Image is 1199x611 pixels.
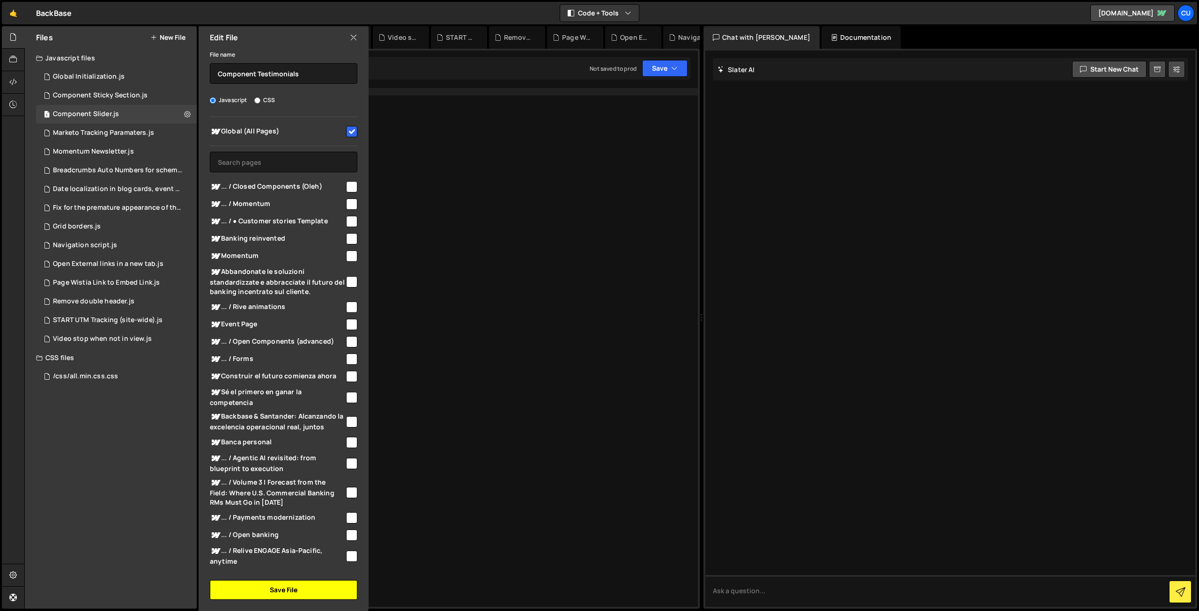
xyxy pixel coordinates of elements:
h2: Slater AI [718,65,755,74]
div: Component Slider.js [53,110,119,118]
div: Page Wistia Link to Embed Link.js [562,33,592,42]
span: ... / ● Customer stories Template [210,216,345,227]
div: Video stop when not in view.js [388,33,418,42]
span: Global (All Pages) [210,126,345,137]
div: Grid borders.js [53,222,101,231]
span: 1 [44,111,50,119]
div: 16770/48121.js [36,330,197,348]
span: Sé el primero en ganar la competencia [210,387,345,407]
div: Documentation [822,26,901,49]
div: Page Wistia Link to Embed Link.js [53,279,160,287]
div: Open External links in a new tab.js [53,260,163,268]
div: START UTM Tracking (site-wide).js [53,316,163,324]
span: ... / Relive ENGAGE Asia-Pacific, anytime [210,545,345,566]
input: Name [210,63,357,84]
a: [DOMAIN_NAME] [1090,5,1175,22]
span: Backbase & Santander: Alcanzando la excelencia operacional real, juntos [210,411,345,432]
div: 16770/48076.js [36,217,197,236]
div: /css/all.min.css.css [53,372,118,381]
div: Remove double header.js [504,33,534,42]
input: Search pages [210,152,357,172]
h2: Edit File [210,32,238,43]
div: Navigation script.js [678,33,708,42]
div: 16770/48115.js [36,273,197,292]
span: Construir el futuro comienza ahora [210,371,345,382]
span: Banca personal [210,437,345,448]
label: CSS [254,96,275,105]
div: Marketo Tracking Paramaters.js [53,129,154,137]
div: Fix for the premature appearance of the filter tag.js [53,204,182,212]
div: Date localization in blog cards, event cards, etc.js [53,185,182,193]
span: ... / Rive animations [210,302,345,313]
span: ... / Open Components (advanced) [210,336,345,347]
span: ... / Momentum [210,199,345,210]
button: Save File [210,580,357,600]
div: Not saved to prod [590,65,637,73]
a: Cu [1177,5,1194,22]
span: Banking reinvented [210,233,345,244]
div: 16770/48124.js [36,67,197,86]
div: Navigation script.js [53,241,117,250]
div: BackBase [36,7,72,19]
div: Global Initialization.js [53,73,125,81]
span: ... / Closed Components (Oleh) [210,181,345,192]
input: Javascript [210,97,216,103]
div: 16770/48166.js [36,142,197,161]
span: ... / Open banking [210,530,345,541]
h2: Files [36,32,53,43]
div: Remove double header.js [53,297,134,306]
div: 16770/48029.js [36,180,200,199]
span: ... / Payments modernization [210,512,345,523]
div: START UTM Tracking (site-wide).js [446,33,476,42]
div: CSS files [25,348,197,367]
div: 16770/48122.js [36,292,197,311]
span: Abbandonate le soluzioni standardizzate e abbracciate il futuro del banking incentrato sul cliente. [210,266,345,296]
div: 16770/48028.js [36,86,197,105]
span: ... / Volume 3 | Forecast from the Field: Where U.S. Commercial Banking RMs Must Go in [DATE] [210,477,345,507]
div: 16770/48120.js [36,236,197,255]
div: Component Sticky Section.js [53,91,148,100]
a: 🤙 [2,2,25,24]
div: 16770/48030.js [36,199,200,217]
div: 16770/45829.css [36,367,197,386]
div: Javascript files [25,49,197,67]
div: 16770/48078.js [36,255,197,273]
span: Momentum [210,250,345,262]
span: ... / Forms [210,353,345,365]
div: 16770/48197.js [36,105,197,124]
input: CSS [254,97,260,103]
button: Start new chat [1072,61,1147,78]
div: Chat with [PERSON_NAME] [703,26,820,49]
div: Momentum Newsletter.js [53,147,134,156]
span: Event Page [210,319,345,330]
div: 16770/48077.js [36,161,200,180]
button: Save [642,60,688,77]
div: Open External links in a new tab.js [620,33,650,42]
label: Javascript [210,96,247,105]
button: Code + Tools [560,5,639,22]
div: Breadcrumbs Auto Numbers for schema markup.js [53,166,182,175]
div: Video stop when not in view.js [53,335,152,343]
label: File name [210,50,235,59]
div: 16770/48157.js [36,124,197,142]
button: New File [150,34,185,41]
div: 16770/48123.js [36,311,197,330]
span: ... / Agentic AI revisited: from blueprint to execution [210,453,345,473]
